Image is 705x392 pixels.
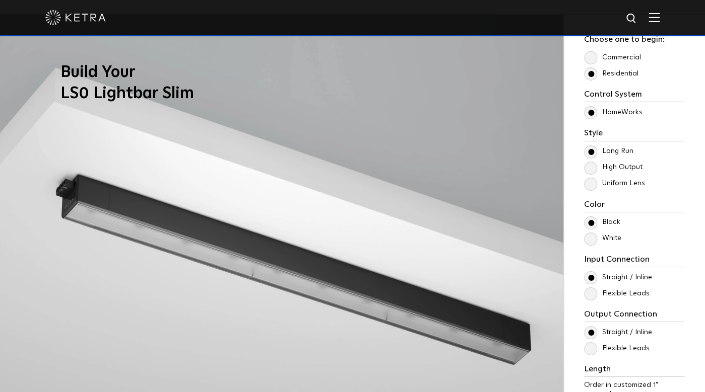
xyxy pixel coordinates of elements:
[649,13,660,22] img: Hamburger%20Nav.svg
[584,328,652,337] label: Straight / Inline
[45,10,106,25] img: ketra-logo-2019-white
[584,273,652,282] label: Straight / Inline
[584,108,643,117] label: HomeWorks
[584,35,665,47] h3: Choose one to begin:
[584,128,684,141] h3: Style
[584,344,650,353] label: Flexible Leads
[625,13,638,25] img: search icon
[584,53,641,62] label: Commercial
[584,364,684,377] h3: Length
[584,289,650,298] label: Flexible Leads
[584,218,620,226] label: Black
[584,309,684,322] h3: Output Connection
[584,234,621,243] label: White
[584,200,684,212] h3: Color
[584,255,684,267] h3: Input Connection
[584,69,638,78] label: Residential
[584,179,645,188] label: Uniform Lens
[584,90,684,102] h3: Control System
[584,147,633,155] label: Long Run
[584,163,643,172] label: High Output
